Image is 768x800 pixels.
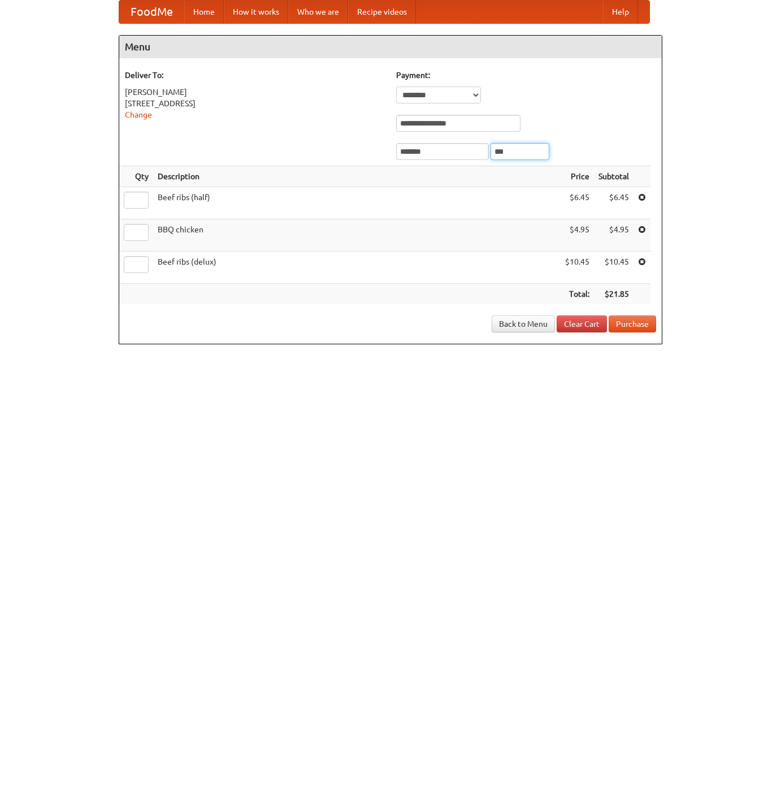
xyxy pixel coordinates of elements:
a: Recipe videos [348,1,416,23]
th: Price [561,166,594,187]
a: How it works [224,1,288,23]
th: Qty [119,166,153,187]
td: $4.95 [561,219,594,252]
td: Beef ribs (delux) [153,252,561,284]
a: Back to Menu [492,315,555,332]
td: BBQ chicken [153,219,561,252]
td: $6.45 [594,187,634,219]
th: Subtotal [594,166,634,187]
a: Who we are [288,1,348,23]
a: Change [125,110,152,119]
div: [PERSON_NAME] [125,87,385,98]
th: Total: [561,284,594,305]
h5: Payment: [396,70,656,81]
a: Clear Cart [557,315,607,332]
td: $4.95 [594,219,634,252]
td: Beef ribs (half) [153,187,561,219]
a: Home [184,1,224,23]
td: $6.45 [561,187,594,219]
td: $10.45 [561,252,594,284]
th: $21.85 [594,284,634,305]
h5: Deliver To: [125,70,385,81]
h4: Menu [119,36,662,58]
th: Description [153,166,561,187]
a: FoodMe [119,1,184,23]
button: Purchase [609,315,656,332]
div: [STREET_ADDRESS] [125,98,385,109]
a: Help [603,1,638,23]
td: $10.45 [594,252,634,284]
